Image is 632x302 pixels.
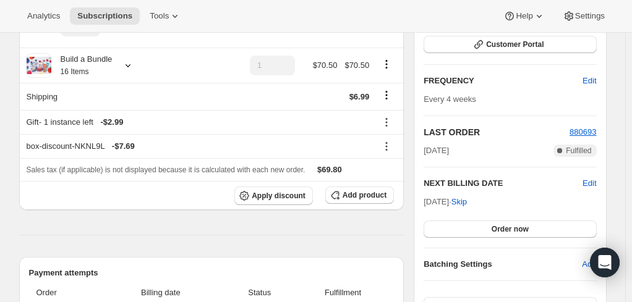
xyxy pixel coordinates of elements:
[424,75,583,87] h2: FREQUENCY
[61,67,89,76] small: 16 Items
[29,267,395,279] h2: Payment attempts
[344,61,369,70] span: $70.50
[444,192,474,212] button: Skip
[492,224,529,234] span: Order now
[424,197,467,206] span: [DATE] ·
[27,140,370,153] div: box-discount-NKNL9L
[51,53,113,78] div: Build a Bundle
[234,187,313,205] button: Apply discount
[424,177,583,190] h2: NEXT BILLING DATE
[227,287,292,299] span: Status
[486,40,544,49] span: Customer Portal
[424,145,449,157] span: [DATE]
[325,187,394,204] button: Add product
[516,11,532,21] span: Help
[252,191,305,201] span: Apply discount
[27,166,305,174] span: Sales tax (if applicable) is not displayed because it is calculated with each new order.
[317,165,342,174] span: $69.80
[112,140,135,153] span: - $7.69
[566,146,591,156] span: Fulfilled
[496,7,552,25] button: Help
[575,71,604,91] button: Edit
[142,7,189,25] button: Tools
[77,11,132,21] span: Subscriptions
[20,7,67,25] button: Analytics
[70,7,140,25] button: Subscriptions
[424,258,582,271] h6: Batching Settings
[27,11,60,21] span: Analytics
[590,248,620,277] div: Open Intercom Messenger
[582,258,596,271] span: Add
[150,11,169,21] span: Tools
[377,57,396,71] button: Product actions
[555,7,612,25] button: Settings
[101,287,220,299] span: Billing date
[570,127,596,136] a: 880693
[101,116,124,128] span: - $2.99
[27,116,370,128] div: Gift - 1 instance left
[424,220,596,238] button: Order now
[424,94,476,104] span: Every 4 weeks
[424,126,570,138] h2: LAST ORDER
[574,254,604,274] button: Add
[575,11,605,21] span: Settings
[299,287,386,299] span: Fulfillment
[570,126,596,138] button: 880693
[343,190,386,200] span: Add product
[583,75,596,87] span: Edit
[349,92,370,101] span: $6.99
[313,61,338,70] span: $70.50
[451,196,467,208] span: Skip
[424,36,596,53] button: Customer Portal
[583,177,596,190] button: Edit
[377,88,396,102] button: Shipping actions
[19,83,247,110] th: Shipping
